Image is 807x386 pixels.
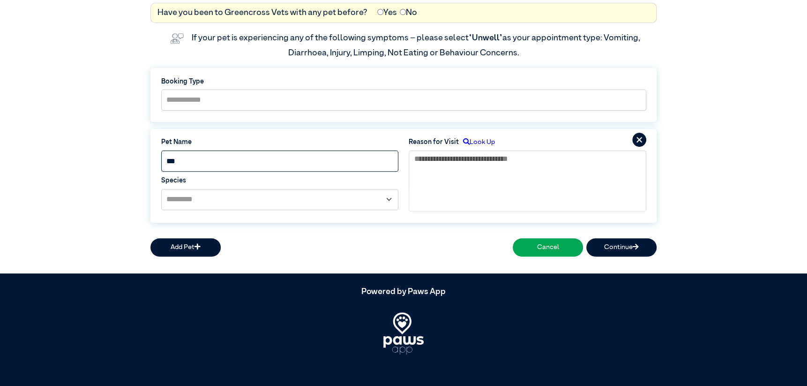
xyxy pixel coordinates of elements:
label: Booking Type [161,77,646,87]
button: Cancel [513,238,583,257]
label: Reason for Visit [409,137,459,148]
label: If your pet is experiencing any of the following symptoms – please select as your appointment typ... [192,34,642,57]
input: No [400,9,406,15]
label: No [400,7,417,19]
button: Continue [586,238,657,257]
img: vet [167,30,187,47]
label: Yes [377,7,397,19]
button: Add Pet [150,238,221,257]
label: Pet Name [161,137,399,148]
span: “Unwell” [469,34,502,42]
label: Have you been to Greencross Vets with any pet before? [157,7,367,19]
input: Yes [377,9,383,15]
h5: Powered by Paws App [150,287,657,297]
label: Look Up [459,137,495,148]
img: PawsApp [383,312,424,355]
label: Species [161,176,399,186]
